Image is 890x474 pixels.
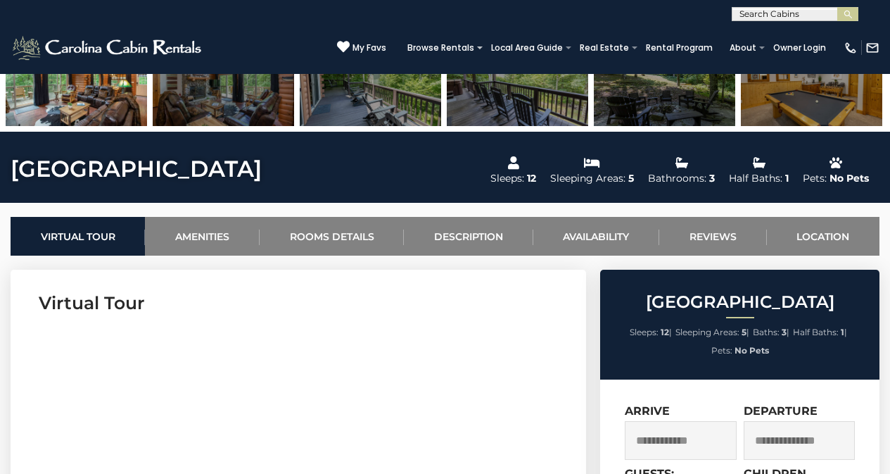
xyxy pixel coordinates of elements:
strong: 5 [742,327,746,337]
a: Availability [533,217,659,256]
span: Sleeps: [630,327,659,337]
span: Baths: [753,327,780,337]
img: 163274487 [741,38,882,126]
span: Half Baths: [793,327,839,337]
a: Rental Program [639,38,720,58]
span: My Favs [352,42,386,54]
a: Reviews [659,217,766,256]
strong: 12 [661,327,669,337]
a: Description [404,217,533,256]
a: Browse Rentals [400,38,481,58]
img: 163274485 [447,38,588,126]
a: Owner Login [766,38,833,58]
a: About [723,38,763,58]
span: Pets: [711,345,732,356]
h2: [GEOGRAPHIC_DATA] [604,293,876,311]
img: 163274471 [153,38,294,126]
strong: No Pets [735,345,769,356]
a: Rooms Details [260,217,404,256]
a: Real Estate [573,38,636,58]
strong: 3 [782,327,787,337]
label: Arrive [625,404,670,418]
img: 163274486 [594,38,735,126]
a: Virtual Tour [11,217,145,256]
strong: 1 [841,327,844,337]
li: | [753,323,789,342]
img: phone-regular-white.png [844,41,858,55]
a: Amenities [145,217,259,256]
label: Departure [744,404,818,418]
li: | [793,323,847,342]
li: | [630,323,672,342]
img: White-1-2.png [11,34,205,62]
a: My Favs [337,40,386,55]
span: Sleeping Areas: [675,327,739,337]
img: mail-regular-white.png [865,41,879,55]
a: Location [767,217,879,256]
img: 163274484 [300,38,441,126]
a: Local Area Guide [484,38,570,58]
img: 163274470 [6,38,147,126]
h3: Virtual Tour [39,291,558,316]
li: | [675,323,749,342]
